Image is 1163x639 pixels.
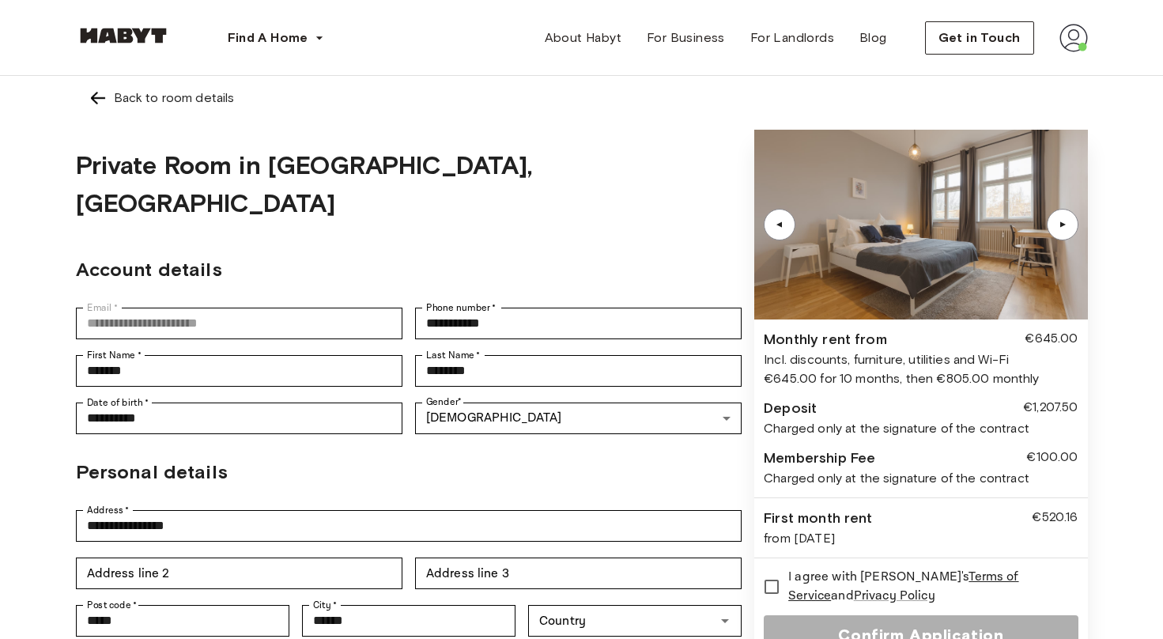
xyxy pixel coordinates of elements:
img: Left pointing arrow [89,89,108,108]
div: Charged only at the signature of the contract [764,469,1078,488]
div: €645.00 for 10 months, then €805.00 monthly [764,369,1078,388]
div: €1,207.50 [1023,398,1078,419]
div: €645.00 [1025,329,1078,350]
div: from [DATE] [764,529,1078,548]
a: For Landlords [738,22,847,54]
label: Post code [87,598,138,612]
label: First Name [87,348,142,362]
div: Membership Fee [764,448,875,469]
span: Find A Home [228,28,308,47]
a: Blog [847,22,900,54]
div: ▲ [772,220,787,229]
button: Open [714,610,736,632]
div: Back to room details [114,89,235,108]
label: Email [87,301,118,315]
div: Charged only at the signature of the contract [764,419,1078,438]
input: Choose date, selected date is Mar 10, 1992 [76,403,402,434]
div: Monthly rent from [764,329,887,350]
label: City [313,598,338,612]
label: Phone number [426,301,497,315]
h2: Account details [76,255,742,284]
a: About Habyt [532,22,634,54]
div: ▲ [1055,220,1070,229]
div: [DEMOGRAPHIC_DATA] [415,403,742,434]
span: For Landlords [750,28,834,47]
div: Incl. discounts, furniture, utilities and Wi-Fi [764,350,1078,369]
span: Get in Touch [938,28,1021,47]
img: Image of the room [754,130,1087,319]
span: Blog [859,28,887,47]
label: Last Name [426,348,481,362]
div: First month rent [764,508,872,529]
a: Left pointing arrowBack to room details [76,76,1088,120]
span: I agree with [PERSON_NAME]'s and [788,568,1065,606]
h1: Private Room in [GEOGRAPHIC_DATA], [GEOGRAPHIC_DATA] [76,146,742,222]
div: €100.00 [1026,448,1078,469]
span: About Habyt [545,28,621,47]
div: €520.16 [1032,508,1078,529]
span: For Business [647,28,725,47]
label: Date of birth [87,395,149,410]
img: avatar [1059,24,1088,52]
label: Address [87,503,130,517]
a: Privacy Policy [854,588,935,604]
div: Deposit [764,398,817,419]
h2: Personal details [76,458,742,486]
img: Habyt [76,28,171,43]
a: For Business [634,22,738,54]
button: Find A Home [215,22,337,54]
label: Gender * [426,395,462,409]
button: Get in Touch [925,21,1034,55]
